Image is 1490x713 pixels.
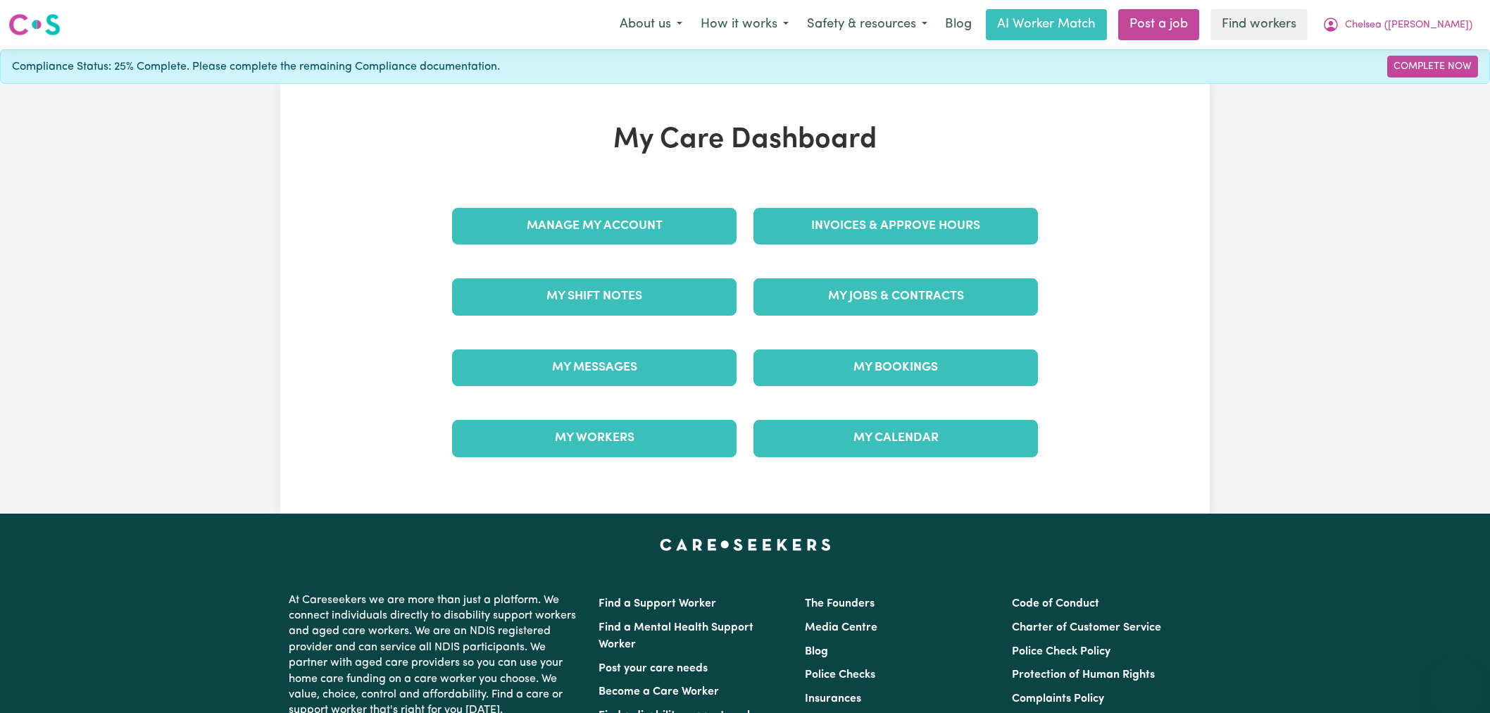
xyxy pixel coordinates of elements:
iframe: Button to launch messaging window [1434,657,1479,702]
a: Police Check Policy [1012,646,1110,657]
span: Chelsea ([PERSON_NAME]) [1345,18,1472,33]
a: AI Worker Match [986,9,1107,40]
a: My Shift Notes [452,278,737,315]
a: Police Checks [805,669,875,681]
a: Post your care needs [599,663,708,674]
a: My Messages [452,349,737,386]
a: Code of Conduct [1012,598,1099,609]
a: Blog [937,9,980,40]
img: Careseekers logo [8,12,61,37]
a: Invoices & Approve Hours [753,208,1038,244]
a: Media Centre [805,622,877,633]
a: Complaints Policy [1012,693,1104,705]
span: Compliance Status: 25% Complete. Please complete the remaining Compliance documentation. [12,58,500,75]
a: Manage My Account [452,208,737,244]
a: Post a job [1118,9,1199,40]
a: Insurances [805,693,861,705]
a: My Bookings [753,349,1038,386]
a: Protection of Human Rights [1012,669,1155,681]
a: Become a Care Worker [599,686,719,697]
button: About us [611,10,691,39]
button: Safety & resources [798,10,937,39]
a: My Calendar [753,420,1038,457]
a: Find workers [1210,9,1308,40]
a: Complete Now [1387,56,1478,77]
a: Blog [805,646,828,657]
a: Careseekers home page [660,539,831,550]
a: My Workers [452,420,737,457]
a: The Founders [805,598,875,609]
a: Charter of Customer Service [1012,622,1161,633]
a: Find a Support Worker [599,598,716,609]
a: Find a Mental Health Support Worker [599,622,753,650]
button: My Account [1313,10,1482,39]
a: My Jobs & Contracts [753,278,1038,315]
a: Careseekers logo [8,8,61,41]
button: How it works [691,10,798,39]
h1: My Care Dashboard [444,123,1046,157]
